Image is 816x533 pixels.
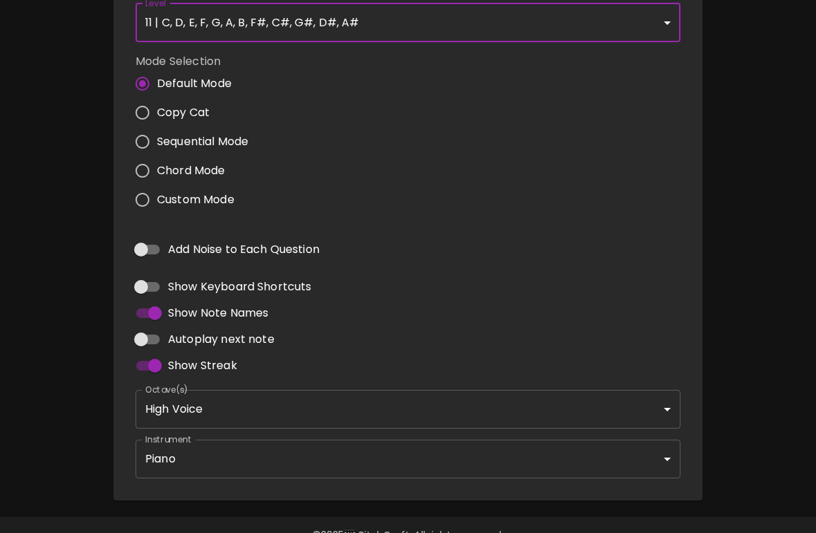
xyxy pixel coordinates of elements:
[157,75,232,92] span: Default Mode
[136,390,680,429] div: High Voice
[136,3,680,42] div: 11 | C, D, E, F, G, A, B, F#, C#, G#, D#, A#
[168,279,311,295] span: Show Keyboard Shortcuts
[136,440,680,478] div: Piano
[145,384,189,395] label: Octave(s)
[136,53,259,69] label: Mode Selection
[157,191,234,208] span: Custom Mode
[168,331,275,348] span: Autoplay next note
[157,104,210,121] span: Copy Cat
[157,133,248,150] span: Sequential Mode
[168,305,268,321] span: Show Note Names
[145,433,192,445] label: Instrument
[157,162,225,179] span: Chord Mode
[168,241,319,258] span: Add Noise to Each Question
[168,357,237,374] span: Show Streak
